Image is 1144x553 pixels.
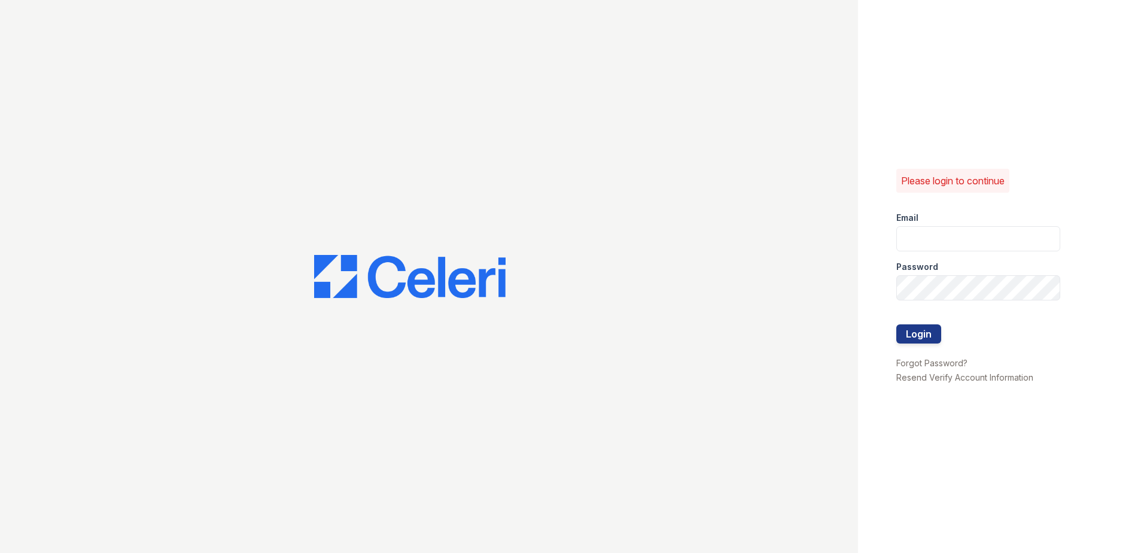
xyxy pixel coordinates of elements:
button: Login [896,324,941,344]
label: Email [896,212,918,224]
img: CE_Logo_Blue-a8612792a0a2168367f1c8372b55b34899dd931a85d93a1a3d3e32e68fde9ad4.png [314,255,506,298]
a: Forgot Password? [896,358,967,368]
a: Resend Verify Account Information [896,372,1033,382]
p: Please login to continue [901,174,1005,188]
label: Password [896,261,938,273]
